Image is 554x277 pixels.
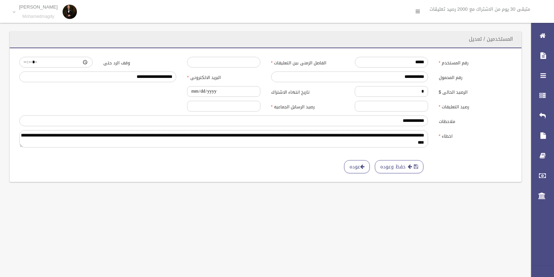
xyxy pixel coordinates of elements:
[433,115,518,125] label: ملاحظات
[266,57,350,67] label: الفاصل الزمنى بين التعليقات
[266,86,350,96] label: تاريخ انتهاء الاشتراك
[433,71,518,81] label: رقم المحمول
[19,4,58,10] p: [PERSON_NAME]
[375,160,423,173] button: حفظ وعوده
[433,57,518,67] label: رقم المستخدم
[98,57,182,67] label: وقف الرد حتى
[460,32,521,46] header: المستخدمين / تعديل
[433,86,518,96] label: الرصيد الحالى $
[433,130,518,140] label: اخطاء
[344,160,370,173] a: عوده
[266,101,350,111] label: رصيد الرسايل الجماعيه
[19,14,58,19] small: Mohamedmagdy
[433,101,518,111] label: رصيد التعليقات
[182,71,266,81] label: البريد الالكترونى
